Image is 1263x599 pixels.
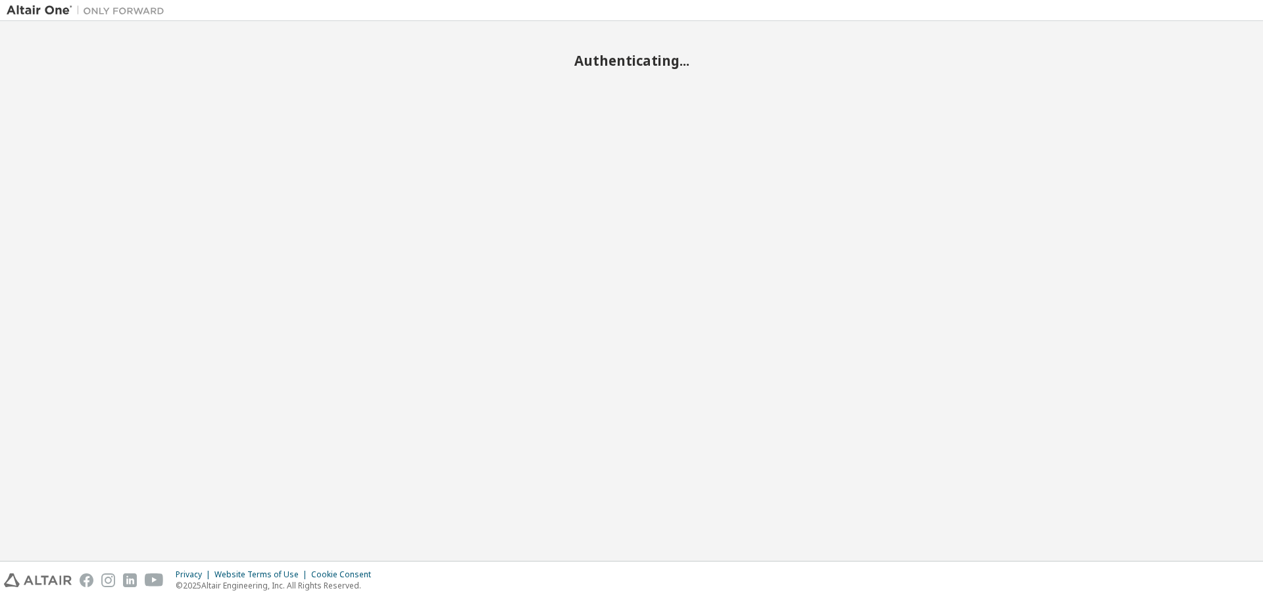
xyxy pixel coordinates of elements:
img: youtube.svg [145,573,164,587]
img: altair_logo.svg [4,573,72,587]
div: Website Terms of Use [214,569,311,580]
img: Altair One [7,4,171,17]
img: instagram.svg [101,573,115,587]
img: linkedin.svg [123,573,137,587]
img: facebook.svg [80,573,93,587]
h2: Authenticating... [7,52,1256,69]
p: © 2025 Altair Engineering, Inc. All Rights Reserved. [176,580,379,591]
div: Privacy [176,569,214,580]
div: Cookie Consent [311,569,379,580]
